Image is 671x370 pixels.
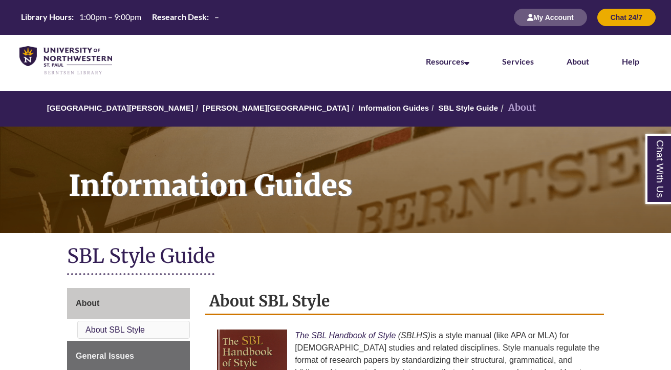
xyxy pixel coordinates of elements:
[76,352,134,360] span: General Issues
[514,9,587,26] button: My Account
[205,288,604,315] h2: About SBL Style
[502,56,534,66] a: Services
[295,331,396,340] a: The SBL Handbook of Style
[514,13,587,22] a: My Account
[47,104,193,112] a: [GEOGRAPHIC_DATA][PERSON_NAME]
[567,56,589,66] a: About
[622,56,639,66] a: Help
[203,104,349,112] a: [PERSON_NAME][GEOGRAPHIC_DATA]
[19,46,112,75] img: UNWSP Library Logo
[17,11,223,23] table: Hours Today
[398,331,430,340] em: (SBLHS)
[148,11,210,23] th: Research Desk:
[79,12,141,22] span: 1:00pm – 9:00pm
[214,12,219,22] span: –
[17,11,75,23] th: Library Hours:
[439,104,498,112] a: SBL Style Guide
[57,127,671,220] h1: Information Guides
[67,243,604,271] h1: SBL Style Guide
[597,9,656,26] button: Chat 24/7
[17,11,223,24] a: Hours Today
[498,100,536,115] li: About
[426,56,469,66] a: Resources
[359,104,429,112] a: Information Guides
[67,288,190,319] a: About
[597,13,656,22] a: Chat 24/7
[85,325,145,334] a: About SBL Style
[76,299,99,307] span: About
